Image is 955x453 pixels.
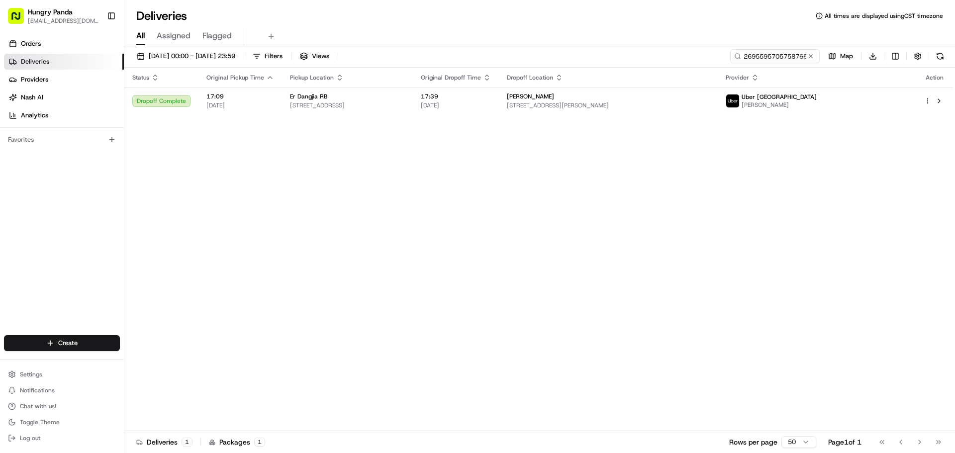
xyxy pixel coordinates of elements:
div: Deliveries [136,437,192,447]
span: Flagged [202,30,232,42]
span: [STREET_ADDRESS] [290,101,405,109]
button: Hungry Panda[EMAIL_ADDRESS][DOMAIN_NAME] [4,4,103,28]
button: Notifications [4,383,120,397]
span: [PERSON_NAME] [507,92,554,100]
span: Log out [20,434,40,442]
span: 17:09 [206,92,274,100]
span: Provider [726,74,749,82]
p: Rows per page [729,437,777,447]
span: [DATE] [206,101,274,109]
span: Dropoff Location [507,74,553,82]
div: Page 1 of 1 [828,437,861,447]
span: Pickup Location [290,74,334,82]
button: [EMAIL_ADDRESS][DOMAIN_NAME] [28,17,99,25]
button: Map [824,49,858,63]
a: Nash AI [4,90,124,105]
span: All times are displayed using CST timezone [825,12,943,20]
button: Log out [4,431,120,445]
span: Orders [21,39,41,48]
span: All [136,30,145,42]
a: Deliveries [4,54,124,70]
span: Nash AI [21,93,43,102]
button: Create [4,335,120,351]
a: Orders [4,36,124,52]
span: Er Dangjia RB [290,92,327,100]
button: Hungry Panda [28,7,73,17]
button: Views [295,49,334,63]
span: Analytics [21,111,48,120]
div: Action [924,74,945,82]
span: Notifications [20,386,55,394]
input: Type to search [730,49,820,63]
div: 1 [254,438,265,447]
span: Providers [21,75,48,84]
span: [PERSON_NAME] [742,101,817,109]
h1: Deliveries [136,8,187,24]
button: Chat with us! [4,399,120,413]
span: Filters [265,52,283,61]
button: Filters [248,49,287,63]
span: 17:39 [421,92,491,100]
span: [DATE] 00:00 - [DATE] 23:59 [149,52,235,61]
span: [DATE] [421,101,491,109]
button: Refresh [933,49,947,63]
span: Deliveries [21,57,49,66]
img: uber-new-logo.jpeg [726,94,739,107]
span: Original Pickup Time [206,74,264,82]
span: Create [58,339,78,348]
span: Views [312,52,329,61]
span: [STREET_ADDRESS][PERSON_NAME] [507,101,710,109]
button: [DATE] 00:00 - [DATE] 23:59 [132,49,240,63]
div: Favorites [4,132,120,148]
span: Assigned [157,30,191,42]
span: Chat with us! [20,402,56,410]
div: Packages [209,437,265,447]
span: Status [132,74,149,82]
div: 1 [182,438,192,447]
span: Toggle Theme [20,418,60,426]
span: Settings [20,370,42,378]
a: Providers [4,72,124,88]
button: Settings [4,367,120,381]
span: Map [840,52,853,61]
span: Original Dropoff Time [421,74,481,82]
span: Uber [GEOGRAPHIC_DATA] [742,93,817,101]
a: Analytics [4,107,124,123]
button: Toggle Theme [4,415,120,429]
